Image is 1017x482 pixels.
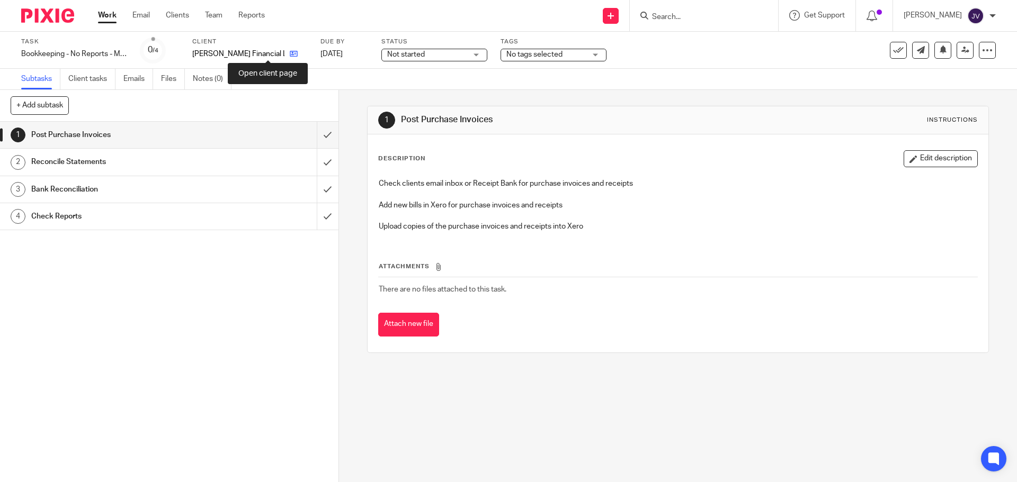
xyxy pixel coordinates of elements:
[192,38,307,46] label: Client
[387,51,425,58] span: Not started
[379,221,977,232] p: Upload copies of the purchase invoices and receipts into Xero
[11,96,69,114] button: + Add subtask
[379,200,977,211] p: Add new bills in Xero for purchase invoices and receipts
[148,44,158,56] div: 0
[192,49,284,59] p: [PERSON_NAME] Financial Ltd
[11,128,25,142] div: 1
[166,10,189,21] a: Clients
[21,38,127,46] label: Task
[239,69,280,89] a: Audit logs
[651,13,746,22] input: Search
[320,38,368,46] label: Due by
[11,209,25,224] div: 4
[320,50,343,58] span: [DATE]
[193,69,231,89] a: Notes (0)
[401,114,701,125] h1: Post Purchase Invoices
[132,10,150,21] a: Email
[153,48,158,53] small: /4
[904,150,978,167] button: Edit description
[381,38,487,46] label: Status
[967,7,984,24] img: svg%3E
[506,51,563,58] span: No tags selected
[501,38,606,46] label: Tags
[378,154,425,163] p: Description
[21,49,127,59] div: Bookkeeping - No Reports - Monthly
[21,69,60,89] a: Subtasks
[379,178,977,189] p: Check clients email inbox or Receipt Bank for purchase invoices and receipts
[31,181,215,197] h1: Bank Reconciliation
[927,116,978,124] div: Instructions
[904,10,962,21] p: [PERSON_NAME]
[238,10,265,21] a: Reports
[205,10,222,21] a: Team
[161,69,185,89] a: Files
[11,182,25,197] div: 3
[21,8,74,23] img: Pixie
[68,69,115,89] a: Client tasks
[31,127,215,143] h1: Post Purchase Invoices
[378,112,395,129] div: 1
[31,154,215,170] h1: Reconcile Statements
[379,286,506,293] span: There are no files attached to this task.
[98,10,117,21] a: Work
[31,208,215,224] h1: Check Reports
[11,155,25,170] div: 2
[379,263,430,269] span: Attachments
[123,69,153,89] a: Emails
[378,313,439,337] button: Attach new file
[804,12,845,19] span: Get Support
